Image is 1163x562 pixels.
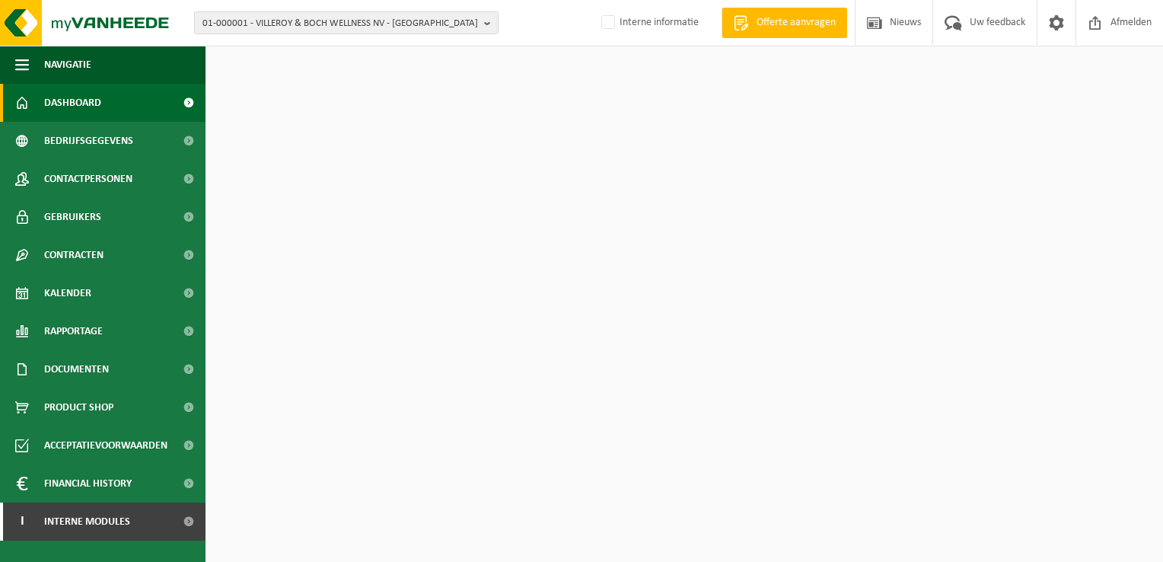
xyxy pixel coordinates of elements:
[753,15,840,30] span: Offerte aanvragen
[44,426,167,465] span: Acceptatievoorwaarden
[194,11,499,34] button: 01-000001 - VILLEROY & BOCH WELLNESS NV - [GEOGRAPHIC_DATA]
[598,11,699,34] label: Interne informatie
[44,312,103,350] span: Rapportage
[44,388,113,426] span: Product Shop
[44,122,133,160] span: Bedrijfsgegevens
[202,12,478,35] span: 01-000001 - VILLEROY & BOCH WELLNESS NV - [GEOGRAPHIC_DATA]
[44,503,130,541] span: Interne modules
[44,350,109,388] span: Documenten
[44,160,132,198] span: Contactpersonen
[44,46,91,84] span: Navigatie
[44,465,132,503] span: Financial History
[15,503,29,541] span: I
[44,84,101,122] span: Dashboard
[44,274,91,312] span: Kalender
[44,198,101,236] span: Gebruikers
[44,236,104,274] span: Contracten
[722,8,847,38] a: Offerte aanvragen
